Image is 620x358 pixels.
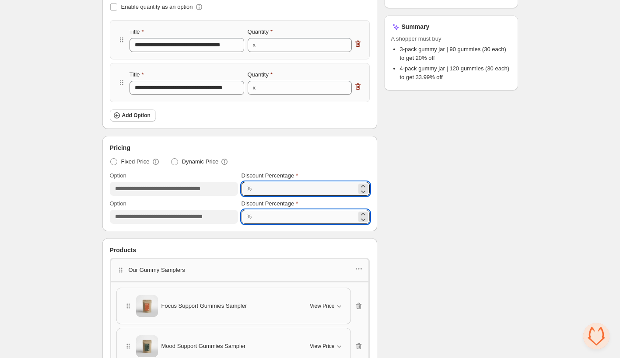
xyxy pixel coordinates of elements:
div: Open chat [583,323,609,349]
label: Quantity [248,28,273,36]
span: A shopper must buy [391,35,511,43]
label: Discount Percentage [242,171,298,180]
span: Products [110,246,137,254]
label: Option [110,171,126,180]
button: View Price [305,299,348,313]
button: Add Option [110,109,156,122]
label: Option [110,199,126,208]
span: Pricing [110,143,130,152]
div: x [253,41,256,49]
button: View Price [305,339,348,353]
span: Focus Support Gummies Sampler [161,302,247,310]
li: 3-pack gummy jar | 90 gummies (30 each) to get 20% off [400,45,511,63]
span: Fixed Price [121,157,150,166]
label: Discount Percentage [242,199,298,208]
span: Mood Support Gummies Sampler [161,342,246,351]
span: Dynamic Price [182,157,219,166]
img: Mood Support Gummies Sampler [136,335,158,357]
span: Add Option [122,112,151,119]
h3: Summary [402,22,430,31]
li: 4-pack gummy jar | 120 gummies (30 each) to get 33.99% off [400,64,511,82]
div: x [253,83,256,92]
span: View Price [310,302,334,309]
span: Enable quantity as an option [121,3,193,10]
label: Title [130,28,144,36]
label: Title [130,70,144,79]
img: Focus Support Gummies Sampler [136,295,158,317]
div: % [247,184,252,193]
div: % [247,212,252,221]
span: View Price [310,343,334,350]
label: Quantity [248,70,273,79]
p: Our Gummy Samplers [129,266,185,275]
